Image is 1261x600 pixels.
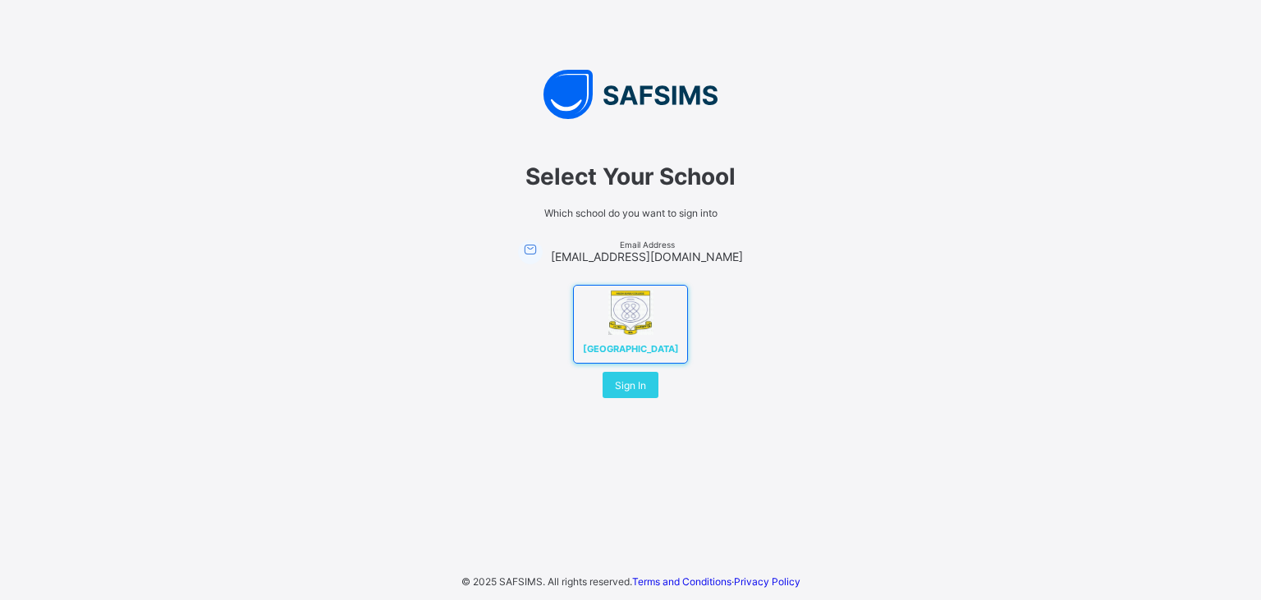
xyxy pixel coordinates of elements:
[734,575,800,588] a: Privacy Policy
[461,575,632,588] span: © 2025 SAFSIMS. All rights reserved.
[551,240,743,250] span: Email Address
[615,379,646,392] span: Sign In
[551,250,743,263] span: [EMAIL_ADDRESS][DOMAIN_NAME]
[608,290,653,335] img: MUSA ILIASU COLLEGE
[579,339,683,359] span: [GEOGRAPHIC_DATA]
[384,70,877,119] img: SAFSIMS Logo
[401,163,860,190] span: Select Your School
[632,575,731,588] a: Terms and Conditions
[632,575,800,588] span: ·
[401,207,860,219] span: Which school do you want to sign into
